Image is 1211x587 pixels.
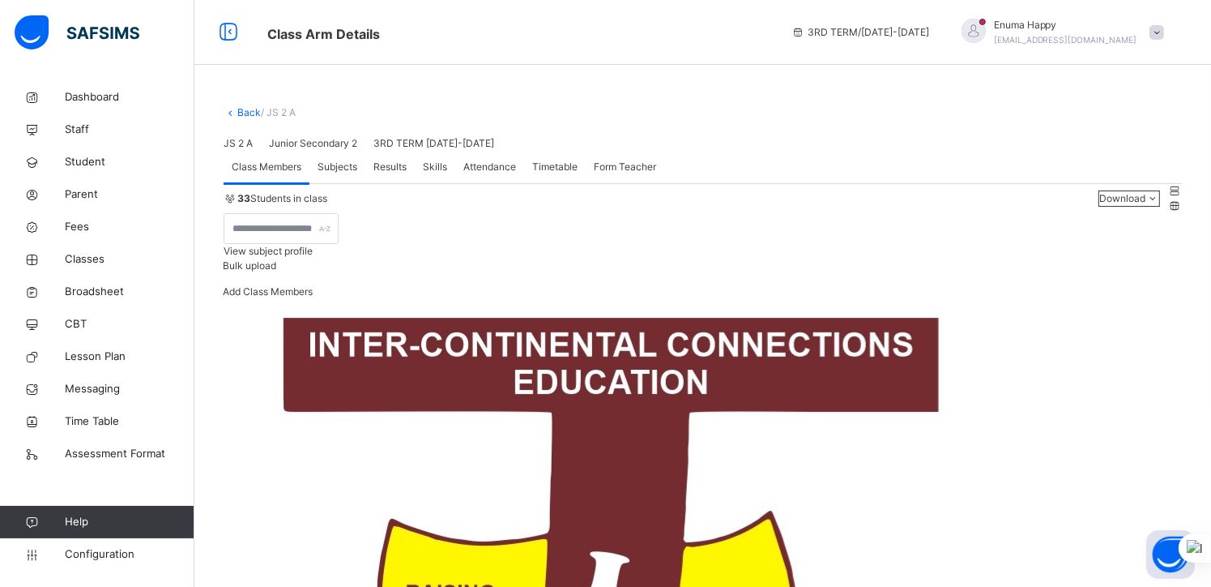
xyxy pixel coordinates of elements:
[65,316,194,332] span: CBT
[65,186,194,203] span: Parent
[237,191,327,206] span: Students in class
[994,18,1137,32] span: Enuma Happy
[237,192,250,204] b: 33
[1146,530,1195,579] button: Open asap
[65,413,194,430] span: Time Table
[237,106,261,118] a: Back
[261,106,296,118] span: / JS 2 A
[423,160,447,174] span: Skills
[65,514,194,530] span: Help
[65,154,194,170] span: Student
[463,160,516,174] span: Attendance
[15,15,139,49] img: safsims
[65,89,194,105] span: Dashboard
[791,25,929,40] span: session/term information
[65,446,194,462] span: Assessment Format
[65,251,194,268] span: Classes
[318,160,357,174] span: Subjects
[223,285,313,298] span: Add Class Members
[65,284,194,300] span: Broadsheet
[65,349,194,365] span: Lesson Plan
[532,160,578,174] span: Timetable
[269,137,357,149] span: Junior Secondary 2
[1099,192,1145,204] span: Download
[994,35,1137,45] span: [EMAIL_ADDRESS][DOMAIN_NAME]
[224,245,313,257] span: View subject profile
[65,122,194,138] span: Staff
[267,26,380,42] span: Class Arm Details
[373,137,494,149] span: 3RD TERM [DATE]-[DATE]
[65,219,194,235] span: Fees
[65,546,194,563] span: Configuration
[224,137,253,149] span: JS 2 A
[223,259,276,272] span: Bulk upload
[594,160,656,174] span: Form Teacher
[945,18,1172,47] div: EnumaHappy
[65,381,194,397] span: Messaging
[373,160,407,174] span: Results
[232,160,301,174] span: Class Members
